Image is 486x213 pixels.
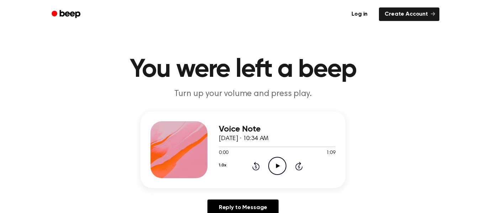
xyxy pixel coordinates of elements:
button: 1.0x [219,159,226,171]
span: [DATE] · 10:34 AM [219,135,269,142]
span: 1:09 [326,149,336,157]
a: Log in [344,6,375,22]
span: 0:00 [219,149,228,157]
p: Turn up your volume and press play. [106,88,380,100]
a: Create Account [379,7,439,21]
a: Beep [47,7,87,21]
h3: Voice Note [219,124,336,134]
h1: You were left a beep [61,57,425,82]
